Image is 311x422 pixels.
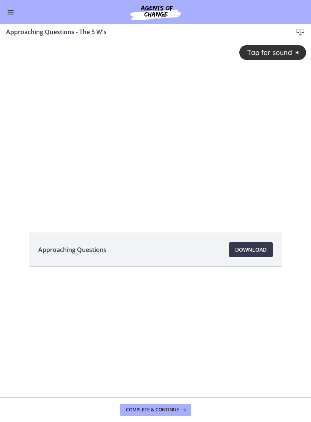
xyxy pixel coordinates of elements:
[110,3,201,21] img: Agents of Change Social Work Test Prep
[6,27,281,36] h3: Approaching Questions - The 5 W's
[126,407,179,413] span: Complete & continue
[120,404,191,416] button: Complete & continue
[239,5,306,20] button: Tap for sound
[38,245,107,254] span: Approaching Questions
[229,242,273,257] a: Download
[235,245,267,254] span: Download
[240,8,292,16] span: Tap for sound
[6,8,15,17] button: Enable menu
